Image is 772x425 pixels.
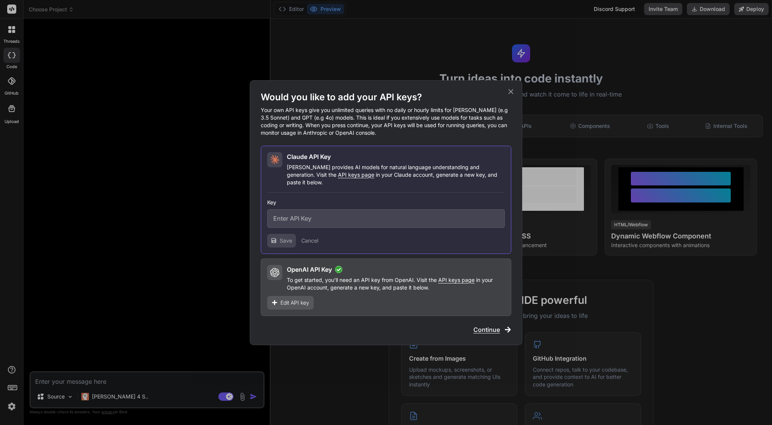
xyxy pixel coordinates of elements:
[287,163,505,186] p: [PERSON_NAME] provides AI models for natural language understanding and generation. Visit the in ...
[438,277,475,283] span: API keys page
[280,237,292,244] span: Save
[473,325,511,334] button: Continue
[267,199,505,206] h3: Key
[338,171,374,178] span: API keys page
[473,325,500,334] span: Continue
[287,152,331,161] h2: Claude API Key
[267,234,296,248] button: Save
[261,106,511,137] p: Your own API keys give you unlimited queries with no daily or hourly limits for [PERSON_NAME] (e....
[261,91,511,103] h1: Would you like to add your API keys?
[301,237,318,244] button: Cancel
[280,299,309,307] span: Edit API key
[287,276,505,291] p: To get started, you'll need an API key from OpenAI. Visit the in your OpenAI account, generate a ...
[287,265,332,274] h2: OpenAI API Key
[267,209,505,228] input: Enter API Key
